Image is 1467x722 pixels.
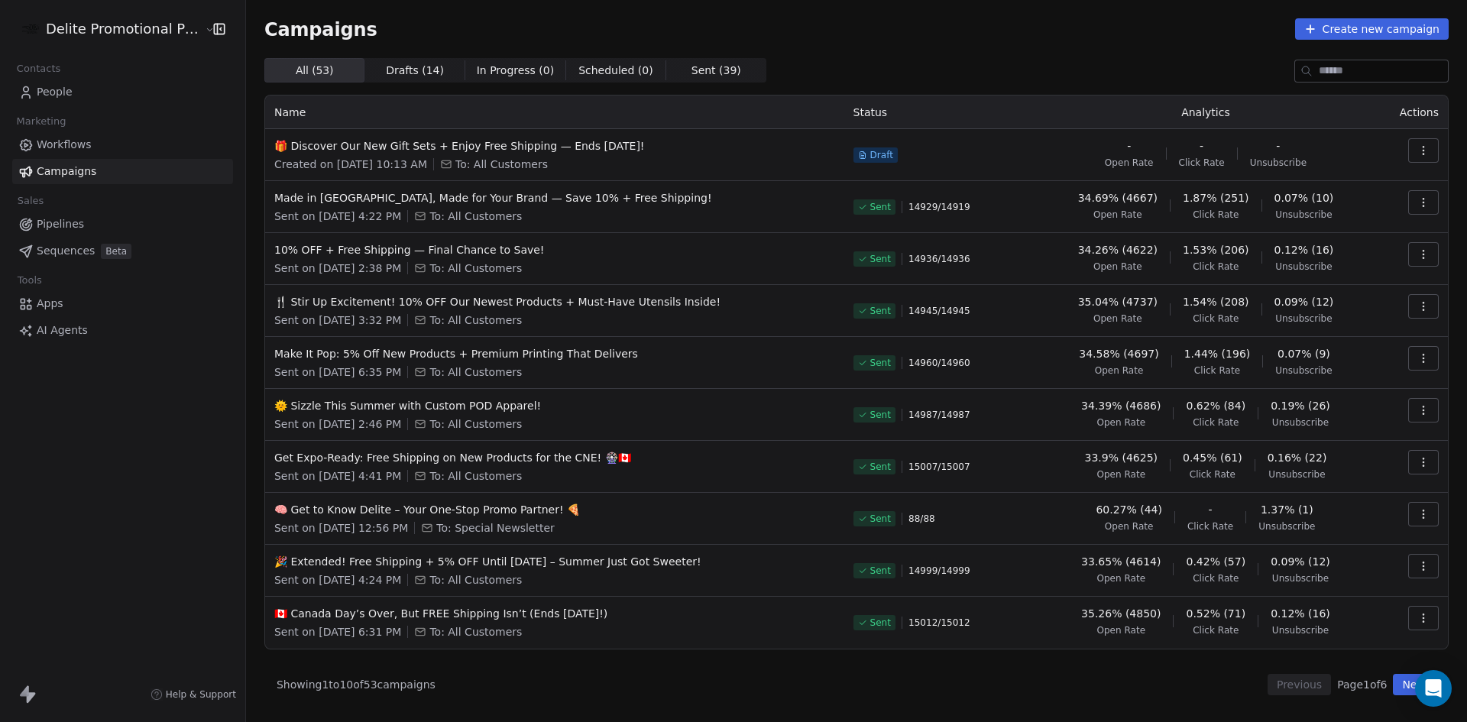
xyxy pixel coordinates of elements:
[908,357,970,369] span: 14960 / 14960
[1096,502,1162,517] span: 60.27% (44)
[274,312,401,328] span: Sent on [DATE] 3:32 PM
[18,16,194,42] button: Delite Promotional Products
[1078,294,1158,309] span: 35.04% (4737)
[274,157,427,172] span: Created on [DATE] 10:13 AM
[1093,261,1142,273] span: Open Rate
[477,63,555,79] span: In Progress ( 0 )
[870,617,891,629] span: Sent
[1105,157,1154,169] span: Open Rate
[1271,606,1330,621] span: 0.12% (16)
[870,305,891,317] span: Sent
[10,110,73,133] span: Marketing
[1079,346,1158,361] span: 34.58% (4697)
[12,159,233,184] a: Campaigns
[46,19,201,39] span: Delite Promotional Products
[870,409,891,421] span: Sent
[1295,18,1449,40] button: Create new campaign
[1078,242,1158,257] span: 34.26% (4622)
[870,461,891,473] span: Sent
[1183,450,1242,465] span: 0.45% (61)
[274,190,835,206] span: Made in [GEOGRAPHIC_DATA], Made for Your Brand — Save 10% + Free Shipping!
[274,138,835,154] span: 🎁 Discover Our New Gift Sets + Enjoy Free Shipping — Ends [DATE]!
[101,244,131,259] span: Beta
[1184,346,1251,361] span: 1.44% (196)
[1268,674,1331,695] button: Previous
[274,572,401,588] span: Sent on [DATE] 4:24 PM
[1275,364,1332,377] span: Unsubscribe
[1193,209,1239,221] span: Click Rate
[578,63,653,79] span: Scheduled ( 0 )
[166,688,236,701] span: Help & Support
[11,269,48,292] span: Tools
[1271,554,1330,569] span: 0.09% (12)
[1393,674,1436,695] button: Next
[1200,138,1203,154] span: -
[870,201,891,213] span: Sent
[12,132,233,157] a: Workflows
[1261,502,1313,517] span: 1.37% (1)
[1190,468,1235,481] span: Click Rate
[1127,138,1131,154] span: -
[1096,468,1145,481] span: Open Rate
[691,63,741,79] span: Sent ( 39 )
[1186,398,1245,413] span: 0.62% (84)
[870,565,891,577] span: Sent
[429,572,522,588] span: To: All Customers
[844,96,1035,129] th: Status
[37,216,84,232] span: Pipelines
[274,209,401,224] span: Sent on [DATE] 4:22 PM
[1272,416,1329,429] span: Unsubscribe
[37,137,92,153] span: Workflows
[908,201,970,213] span: 14929 / 14919
[274,416,401,432] span: Sent on [DATE] 2:46 PM
[1276,138,1280,154] span: -
[12,291,233,316] a: Apps
[1035,96,1377,129] th: Analytics
[1272,624,1329,636] span: Unsubscribe
[870,513,891,525] span: Sent
[12,79,233,105] a: People
[908,305,970,317] span: 14945 / 14945
[908,409,970,421] span: 14987 / 14987
[1078,190,1158,206] span: 34.69% (4667)
[429,624,522,639] span: To: All Customers
[21,20,40,38] img: Delite-logo%20copy.png
[37,164,96,180] span: Campaigns
[1209,502,1213,517] span: -
[1085,450,1158,465] span: 33.9% (4625)
[274,242,835,257] span: 10% OFF + Free Shipping — Final Chance to Save!
[429,261,522,276] span: To: All Customers
[1271,398,1330,413] span: 0.19% (26)
[274,624,401,639] span: Sent on [DATE] 6:31 PM
[37,322,88,338] span: AI Agents
[429,468,522,484] span: To: All Customers
[1274,190,1334,206] span: 0.07% (10)
[274,346,835,361] span: Make It Pop: 5% Off New Products + Premium Printing That Delivers
[455,157,548,172] span: To: All Customers
[1095,364,1144,377] span: Open Rate
[10,57,67,80] span: Contacts
[1096,416,1145,429] span: Open Rate
[274,261,401,276] span: Sent on [DATE] 2:38 PM
[274,294,835,309] span: 🍴 Stir Up Excitement! 10% OFF Our Newest Products + Must-Have Utensils Inside!
[1278,346,1330,361] span: 0.07% (9)
[1250,157,1307,169] span: Unsubscribe
[274,520,408,536] span: Sent on [DATE] 12:56 PM
[1274,242,1334,257] span: 0.12% (16)
[12,212,233,237] a: Pipelines
[429,416,522,432] span: To: All Customers
[12,318,233,343] a: AI Agents
[1193,261,1239,273] span: Click Rate
[1081,606,1161,621] span: 35.26% (4850)
[265,96,844,129] th: Name
[1258,520,1315,533] span: Unsubscribe
[274,450,835,465] span: Get Expo-Ready: Free Shipping on New Products for the CNE! 🎡🇨🇦
[274,468,401,484] span: Sent on [DATE] 4:41 PM
[1183,242,1249,257] span: 1.53% (206)
[1275,312,1332,325] span: Unsubscribe
[1376,96,1448,129] th: Actions
[1193,312,1239,325] span: Click Rate
[1183,294,1249,309] span: 1.54% (208)
[1337,677,1387,692] span: Page 1 of 6
[274,606,835,621] span: 🇨🇦 Canada Day’s Over, But FREE Shipping Isn’t (Ends [DATE]!)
